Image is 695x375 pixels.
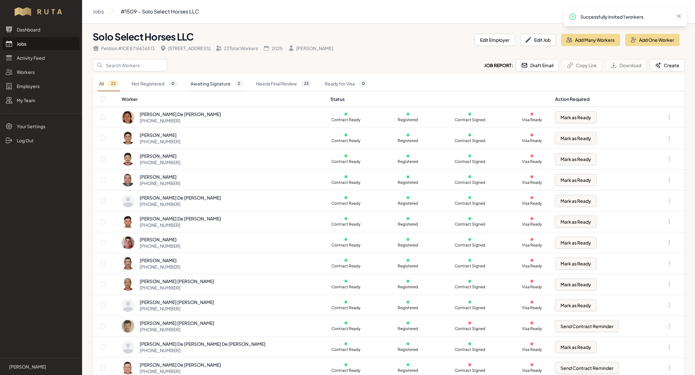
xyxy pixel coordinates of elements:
[140,347,265,353] div: [PHONE_NUMBER]
[327,91,551,107] th: Status
[130,76,179,91] a: Not Registered
[454,347,485,352] p: Contract Signed
[3,66,79,78] a: Workers
[3,120,79,133] a: Your Settings
[393,263,423,269] p: Registered
[516,284,547,290] p: Visa Ready
[140,194,221,201] div: [PERSON_NAME] De [PERSON_NAME]
[555,132,597,144] button: Mark as Ready
[555,195,597,207] button: Mark as Ready
[393,201,423,206] p: Registered
[516,159,547,164] p: Visa Ready
[140,180,181,186] div: [PHONE_NUMBER]
[330,117,361,122] p: Contract Ready
[454,222,485,227] p: Contract Signed
[393,159,423,164] p: Registered
[454,243,485,248] p: Contract Signed
[516,201,547,206] p: Visa Ready
[454,159,485,164] p: Contract Signed
[330,305,361,310] p: Contract Ready
[475,34,515,46] button: Edit Employer
[3,23,79,36] a: Dashboard
[516,263,547,269] p: Visa Ready
[330,347,361,352] p: Contract Ready
[555,299,597,311] button: Mark as Ready
[140,305,214,312] div: [PHONE_NUMBER]
[330,284,361,290] p: Contract Ready
[555,362,619,374] button: Send Contract Reminder
[555,278,597,290] button: Mark as Ready
[93,5,104,18] a: Jobs
[330,368,361,373] p: Contract Ready
[555,216,597,228] button: Mark as Ready
[160,45,210,51] div: [STREET_ADDRESS]
[3,37,79,50] a: Jobs
[9,363,46,370] p: [PERSON_NAME]
[3,51,79,64] a: Activity Feed
[516,368,547,373] p: Visa Ready
[3,80,79,93] a: Employers
[516,326,547,331] p: Visa Ready
[649,59,685,71] button: Create
[168,80,178,87] span: 0
[330,138,361,143] p: Contract Ready
[516,117,547,122] p: Visa Ready
[140,341,265,347] div: [PERSON_NAME] De [PERSON_NAME] De [PERSON_NAME]
[454,263,485,269] p: Contract Signed
[516,180,547,185] p: Visa Ready
[454,368,485,373] p: Contract Signed
[516,347,547,352] p: Visa Ready
[108,80,119,87] span: 23
[454,180,485,185] p: Contract Signed
[140,368,221,374] div: [PHONE_NUMBER]
[555,174,597,186] button: Mark as Ready
[520,34,556,46] button: Edit Job
[140,138,181,145] div: [PHONE_NUMBER]
[393,284,423,290] p: Registered
[140,117,221,124] div: [PHONE_NUMBER]
[393,243,423,248] p: Registered
[93,45,155,51] div: Petition # IOE8716636513
[359,80,368,87] span: 0
[140,153,181,159] div: [PERSON_NAME]
[516,138,547,143] p: Visa Ready
[454,326,485,331] p: Contract Signed
[516,305,547,310] p: Visa Ready
[140,284,214,291] div: [PHONE_NUMBER]
[330,222,361,227] p: Contract Ready
[516,59,559,71] button: Draft Email
[393,222,423,227] p: Registered
[140,257,181,263] div: [PERSON_NAME]
[288,45,333,51] div: [PERSON_NAME]
[555,320,619,332] button: Send Contract Reminder
[561,34,620,46] button: Add Many Workers
[140,299,214,305] div: [PERSON_NAME] [PERSON_NAME]
[189,76,245,91] a: Awaiting Signature
[121,5,199,18] a: #1509 - Solo Select Horses LLC
[93,76,685,91] nav: Tabs
[393,305,423,310] p: Registered
[330,243,361,248] p: Contract Ready
[393,180,423,185] p: Registered
[393,347,423,352] p: Registered
[235,80,243,87] span: 2
[140,215,221,222] div: [PERSON_NAME] De [PERSON_NAME]
[216,45,258,51] div: 23 Total Workers
[330,263,361,269] p: Contract Ready
[516,243,547,248] p: Visa Ready
[555,237,597,249] button: Mark as Ready
[255,76,313,91] a: Needs Final Review
[140,326,214,333] div: [PHONE_NUMBER]
[140,132,181,138] div: [PERSON_NAME]
[454,305,485,310] p: Contract Signed
[454,138,485,143] p: Contract Signed
[5,363,77,370] a: [PERSON_NAME]
[393,368,423,373] p: Registered
[625,34,680,46] button: Add One Worker
[393,138,423,143] p: Registered
[140,263,181,270] div: [PHONE_NUMBER]
[122,96,323,102] div: Worker
[605,59,647,71] button: Download
[140,320,214,326] div: [PERSON_NAME] [PERSON_NAME]
[516,222,547,227] p: Visa Ready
